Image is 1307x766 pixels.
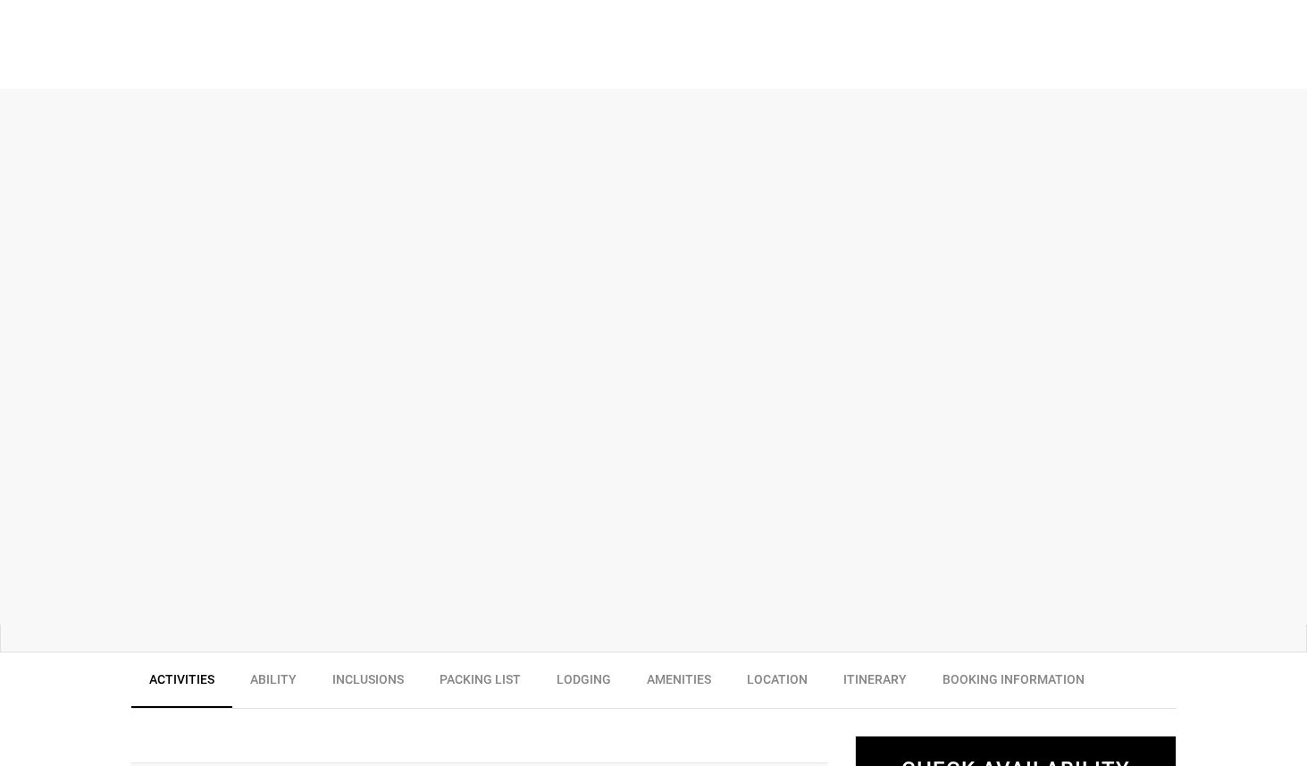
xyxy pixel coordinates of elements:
a: Itinerary [825,661,925,706]
a: Ability [232,661,314,706]
a: BOOKING INFORMATION [925,661,1102,706]
a: Location [729,661,825,706]
a: Lodging [539,661,629,706]
a: Activities [131,661,232,708]
a: Inclusions [314,661,422,706]
a: Packing List [422,661,539,706]
a: Amenities [629,661,729,706]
